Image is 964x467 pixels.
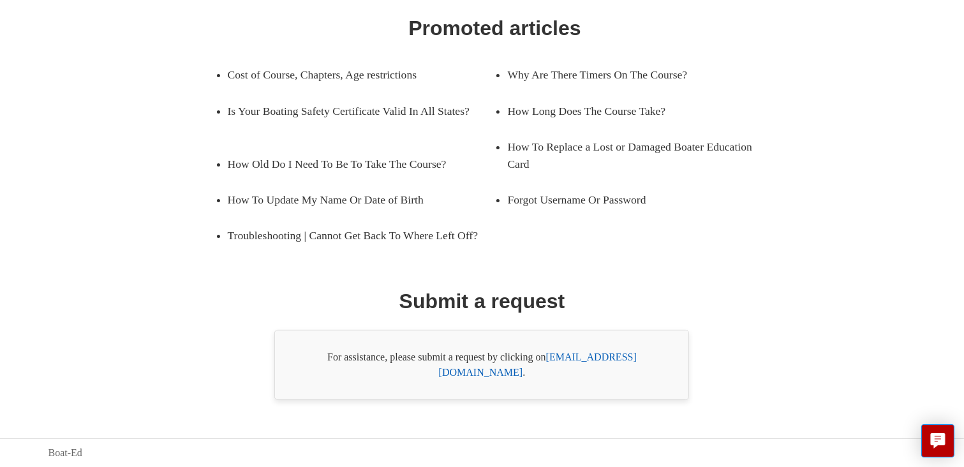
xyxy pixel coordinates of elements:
a: How To Replace a Lost or Damaged Boater Education Card [507,129,775,182]
a: Troubleshooting | Cannot Get Back To Where Left Off? [228,218,495,253]
a: Is Your Boating Safety Certificate Valid In All States? [228,93,495,129]
button: Live chat [921,424,954,457]
a: Boat-Ed [48,445,82,461]
a: How Long Does The Course Take? [507,93,755,129]
h1: Submit a request [399,286,565,316]
h1: Promoted articles [408,13,581,43]
a: How Old Do I Need To Be To Take The Course? [228,146,476,182]
a: Why Are There Timers On The Course? [507,57,755,93]
a: Cost of Course, Chapters, Age restrictions [228,57,476,93]
a: How To Update My Name Or Date of Birth [228,182,476,218]
div: For assistance, please submit a request by clicking on . [274,330,689,400]
a: Forgot Username Or Password [507,182,755,218]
